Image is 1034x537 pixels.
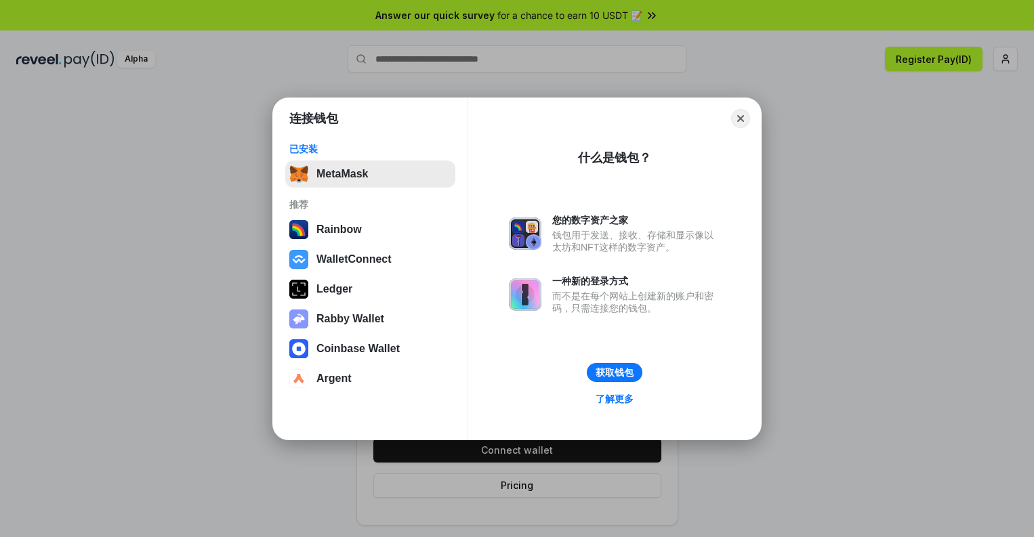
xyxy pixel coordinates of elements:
h1: 连接钱包 [289,110,338,127]
a: 了解更多 [587,390,642,408]
div: 而不是在每个网站上创建新的账户和密码，只需连接您的钱包。 [552,290,720,314]
img: svg+xml,%3Csvg%20width%3D%2228%22%20height%3D%2228%22%20viewBox%3D%220%200%2028%2028%22%20fill%3D... [289,339,308,358]
div: WalletConnect [316,253,392,265]
button: Coinbase Wallet [285,335,455,362]
div: Ledger [316,283,352,295]
img: svg+xml,%3Csvg%20xmlns%3D%22http%3A%2F%2Fwww.w3.org%2F2000%2Fsvg%22%20fill%3D%22none%22%20viewBox... [289,309,308,328]
div: 获取钱包 [596,366,634,379]
img: svg+xml,%3Csvg%20xmlns%3D%22http%3A%2F%2Fwww.w3.org%2F2000%2Fsvg%22%20fill%3D%22none%22%20viewBox... [509,217,541,250]
div: 钱包用于发送、接收、存储和显示像以太坊和NFT这样的数字资产。 [552,229,720,253]
div: MetaMask [316,168,368,180]
div: Rabby Wallet [316,313,384,325]
button: Close [731,109,750,128]
button: Rainbow [285,216,455,243]
button: Argent [285,365,455,392]
div: 了解更多 [596,393,634,405]
img: svg+xml,%3Csvg%20xmlns%3D%22http%3A%2F%2Fwww.w3.org%2F2000%2Fsvg%22%20width%3D%2228%22%20height%3... [289,280,308,299]
img: svg+xml,%3Csvg%20fill%3D%22none%22%20height%3D%2233%22%20viewBox%3D%220%200%2035%2033%22%20width%... [289,165,308,184]
div: 推荐 [289,198,451,211]
img: svg+xml,%3Csvg%20width%3D%2228%22%20height%3D%2228%22%20viewBox%3D%220%200%2028%2028%22%20fill%3D... [289,250,308,269]
button: MetaMask [285,160,455,188]
button: Ledger [285,276,455,303]
div: 您的数字资产之家 [552,214,720,226]
div: Argent [316,372,352,385]
button: Rabby Wallet [285,305,455,332]
div: Rainbow [316,223,362,236]
img: svg+xml,%3Csvg%20width%3D%2228%22%20height%3D%2228%22%20viewBox%3D%220%200%2028%2028%22%20fill%3D... [289,369,308,388]
div: Coinbase Wallet [316,343,400,355]
img: svg+xml,%3Csvg%20xmlns%3D%22http%3A%2F%2Fwww.w3.org%2F2000%2Fsvg%22%20fill%3D%22none%22%20viewBox... [509,278,541,311]
img: svg+xml,%3Csvg%20width%3D%22120%22%20height%3D%22120%22%20viewBox%3D%220%200%20120%20120%22%20fil... [289,220,308,239]
button: WalletConnect [285,246,455,273]
div: 什么是钱包？ [578,150,651,166]
div: 已安装 [289,143,451,155]
div: 一种新的登录方式 [552,275,720,287]
button: 获取钱包 [587,363,642,382]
